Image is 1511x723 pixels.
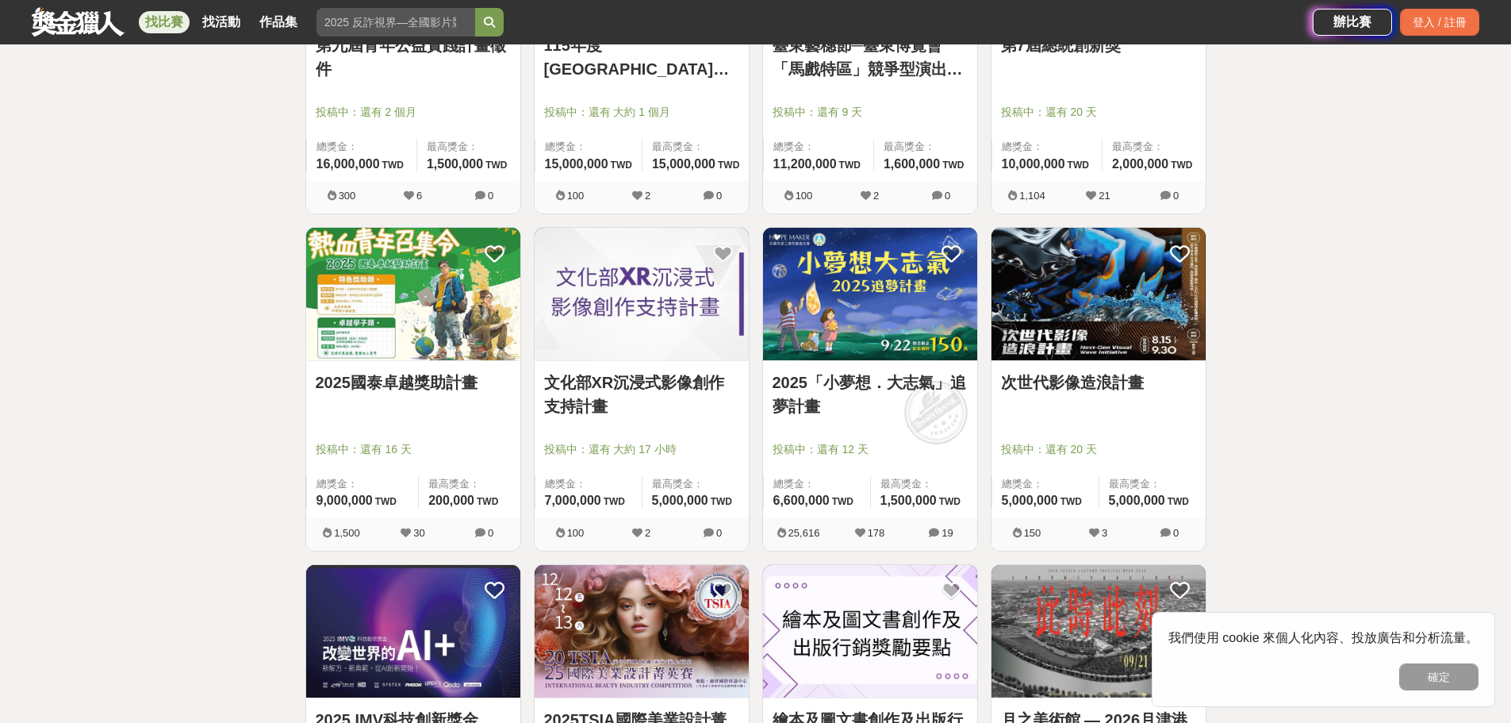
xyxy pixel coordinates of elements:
a: 文化部XR沉浸式影像創作支持計畫 [544,371,739,418]
span: 2 [873,190,879,202]
span: 16,000,000 [316,157,380,171]
a: 115年度[GEOGRAPHIC_DATA]「國際影視攝製投資計畫」 [544,33,739,81]
img: Cover Image [763,228,977,360]
span: 1,600,000 [884,157,940,171]
span: 1,104 [1019,190,1045,202]
span: 100 [567,190,585,202]
span: 0 [716,190,722,202]
a: 辦比賽 [1313,9,1392,36]
a: 臺東藝穗節─臺東博覽會「馬戲特區」競爭型演出計畫甄選 [773,33,968,81]
span: 15,000,000 [652,157,715,171]
span: 最高獎金： [428,476,510,492]
a: 找比賽 [139,11,190,33]
span: 300 [339,190,356,202]
span: 6,600,000 [773,494,830,507]
span: 9,000,000 [316,494,373,507]
span: 25,616 [788,527,820,539]
span: 178 [868,527,885,539]
span: 19 [941,527,953,539]
a: Cover Image [535,228,749,361]
span: 總獎金： [316,476,409,492]
span: TWD [477,496,498,507]
img: Cover Image [991,565,1206,698]
span: 100 [567,527,585,539]
a: 第九屆青年公益實踐計畫徵件 [316,33,511,81]
span: TWD [942,160,964,171]
span: TWD [832,496,853,507]
span: 投稿中：還有 大約 17 小時 [544,441,739,458]
img: Cover Image [306,228,520,360]
span: 21 [1099,190,1110,202]
button: 確定 [1399,663,1478,690]
span: TWD [485,160,507,171]
div: 登入 / 註冊 [1400,9,1479,36]
a: 找活動 [196,11,247,33]
span: 5,000,000 [652,494,708,507]
span: TWD [711,496,732,507]
a: 次世代影像造浪計畫 [1001,371,1196,394]
span: TWD [939,496,961,507]
a: Cover Image [991,565,1206,698]
img: Cover Image [306,565,520,698]
a: 作品集 [253,11,304,33]
span: TWD [839,160,861,171]
span: 投稿中：還有 16 天 [316,441,511,458]
span: 0 [488,190,493,202]
span: 15,000,000 [545,157,608,171]
span: 150 [1024,527,1041,539]
span: TWD [1168,496,1189,507]
span: 投稿中：還有 20 天 [1001,441,1196,458]
span: 10,000,000 [1002,157,1065,171]
span: 最高獎金： [652,476,739,492]
span: 總獎金： [1002,139,1092,155]
span: TWD [1068,160,1089,171]
img: Cover Image [535,228,749,360]
span: 總獎金： [773,476,861,492]
span: 最高獎金： [884,139,968,155]
span: 最高獎金： [1112,139,1196,155]
span: 1,500 [334,527,360,539]
span: 11,200,000 [773,157,837,171]
span: 投稿中：還有 12 天 [773,441,968,458]
span: 5,000,000 [1002,494,1058,507]
span: 2 [645,527,650,539]
a: 2025「小夢想．大志氣」追夢計畫 [773,371,968,418]
img: Cover Image [535,565,749,698]
span: 1,500,000 [880,494,937,507]
a: Cover Image [535,565,749,698]
span: 30 [413,527,424,539]
span: TWD [1171,160,1192,171]
span: 5,000,000 [1109,494,1165,507]
img: Cover Image [991,228,1206,360]
span: 投稿中：還有 9 天 [773,104,968,121]
span: 6 [416,190,422,202]
a: Cover Image [991,228,1206,361]
span: TWD [1060,496,1082,507]
span: 投稿中：還有 2 個月 [316,104,511,121]
span: 最高獎金： [652,139,739,155]
span: 100 [796,190,813,202]
span: 投稿中：還有 大約 1 個月 [544,104,739,121]
span: 總獎金： [1002,476,1089,492]
span: 7,000,000 [545,494,601,507]
span: 2 [645,190,650,202]
span: 總獎金： [316,139,407,155]
span: 0 [716,527,722,539]
span: TWD [604,496,625,507]
span: 0 [488,527,493,539]
input: 2025 反詐視界—全國影片競賽 [316,8,475,37]
span: 最高獎金： [880,476,968,492]
a: Cover Image [763,228,977,361]
span: 1,500,000 [427,157,483,171]
span: 200,000 [428,494,474,507]
span: 我們使用 cookie 來個人化內容、投放廣告和分析流量。 [1168,631,1478,644]
span: 總獎金： [545,139,632,155]
span: 0 [1173,527,1179,539]
a: 第7屆總統創新獎 [1001,33,1196,57]
span: TWD [382,160,404,171]
span: TWD [718,160,739,171]
span: 2,000,000 [1112,157,1168,171]
span: 0 [1173,190,1179,202]
span: 總獎金： [773,139,864,155]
